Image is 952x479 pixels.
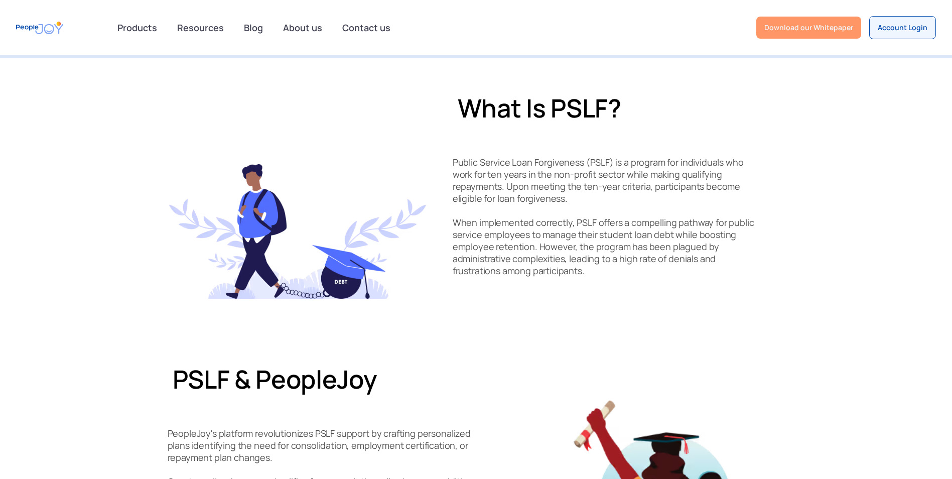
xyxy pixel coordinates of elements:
a: Contact us [336,17,396,39]
div: Download our Whitepaper [764,23,853,33]
img: Improve-Your-Employee-Retention-Rate-PeopleJoy [168,88,428,298]
a: Blog [238,17,269,39]
a: Download our Whitepaper [756,17,861,39]
div: Account Login [878,23,927,33]
h2: PSLF & PeopleJoy [173,364,460,394]
p: Public Service Loan Forgiveness (PSLF) is a program for individuals who work for ten years in the... [453,156,762,277]
a: Account Login [869,16,936,39]
div: Products [111,18,163,38]
a: home [16,17,63,39]
h2: What is PSLF? [458,93,745,123]
a: About us [277,17,328,39]
a: Resources [171,17,230,39]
